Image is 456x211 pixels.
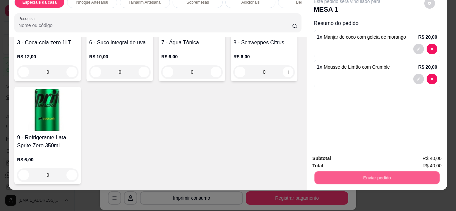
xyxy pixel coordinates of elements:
[427,74,437,84] button: decrease-product-quantity
[324,34,406,40] span: Manjar de coco com geleia de morango
[17,156,78,163] p: R$ 6,00
[66,170,77,180] button: increase-product-quantity
[413,74,424,84] button: decrease-product-quantity
[17,53,78,60] p: R$ 12,00
[17,39,78,47] h4: 3 - Coca-cola zero 1LT
[18,22,292,29] input: Pesquisa
[418,64,437,70] p: R$ 20,00
[312,163,323,168] strong: Total
[139,67,149,77] button: increase-product-quantity
[317,33,406,41] p: 1 x
[161,39,223,47] h4: 7 - Água Tônica
[18,67,29,77] button: decrease-product-quantity
[89,53,151,60] p: R$ 10,00
[235,67,245,77] button: decrease-product-quantity
[233,39,295,47] h4: 8 - Schweppes Citrus
[211,67,221,77] button: increase-product-quantity
[413,44,424,54] button: decrease-product-quantity
[66,67,77,77] button: increase-product-quantity
[163,67,173,77] button: decrease-product-quantity
[18,170,29,180] button: decrease-product-quantity
[324,64,390,70] span: Mousse de Limão com Crumble
[423,162,442,169] span: R$ 40,00
[418,34,437,40] p: R$ 20,00
[89,39,151,47] h4: 6 - Suco integral de uva
[314,19,440,27] p: Resumo do pedido
[317,63,390,71] p: 1 x
[17,134,78,150] h4: 9 - Refrigerante Lata Sprite Zero 350ml
[17,89,78,131] img: product-image
[314,171,439,184] button: Enviar pedido
[233,53,295,60] p: R$ 6,00
[314,5,381,14] p: MESA 1
[18,16,37,21] label: Pesquisa
[90,67,101,77] button: decrease-product-quantity
[427,44,437,54] button: decrease-product-quantity
[283,67,293,77] button: increase-product-quantity
[161,53,223,60] p: R$ 6,00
